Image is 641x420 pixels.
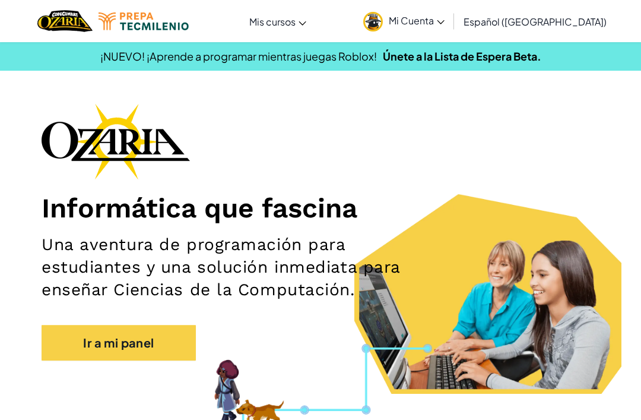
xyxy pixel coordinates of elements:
a: Mi Cuenta [357,2,450,40]
a: Español ([GEOGRAPHIC_DATA]) [458,5,613,37]
h2: Una aventura de programación para estudiantes y una solución inmediata para enseñar Ciencias de l... [42,233,415,301]
img: Tecmilenio logo [99,12,189,30]
a: Únete a la Lista de Espera Beta. [383,49,541,63]
h1: Informática que fascina [42,191,599,225]
img: Ozaria branding logo [42,103,190,179]
img: Home [37,9,93,33]
span: Mis cursos [249,15,296,28]
a: Ozaria by CodeCombat logo [37,9,93,33]
a: Mis cursos [243,5,312,37]
span: ¡NUEVO! ¡Aprende a programar mientras juegas Roblox! [100,49,377,63]
img: avatar [363,12,383,31]
span: Español ([GEOGRAPHIC_DATA]) [464,15,607,28]
a: Ir a mi panel [42,325,196,361]
span: Mi Cuenta [389,14,445,27]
